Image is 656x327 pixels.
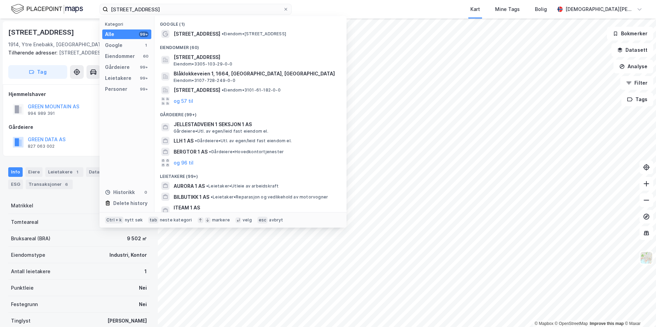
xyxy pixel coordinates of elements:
[105,22,151,27] div: Kategori
[105,63,130,71] div: Gårdeiere
[211,194,213,199] span: •
[607,27,653,40] button: Bokmerker
[174,129,268,134] span: Gårdeiere • Utl. av egen/leid fast eiendom el.
[11,3,83,15] img: logo.f888ab2527a4732fd821a326f86c7f29.svg
[125,217,143,223] div: nytt søk
[620,76,653,90] button: Filter
[139,300,147,308] div: Nei
[613,60,653,73] button: Analyse
[8,49,144,57] div: [STREET_ADDRESS]
[222,31,224,36] span: •
[8,50,59,56] span: Tilhørende adresser:
[611,43,653,57] button: Datasett
[222,87,281,93] span: Eiendom • 3101-61-182-0-0
[143,53,149,59] div: 60
[143,43,149,48] div: 1
[211,194,328,200] span: Leietaker • Reparasjon og vedlikehold av motorvogner
[269,217,283,223] div: avbryt
[154,16,347,28] div: Google (1)
[11,300,38,308] div: Festegrunn
[63,181,70,188] div: 6
[174,193,209,201] span: BILBUTIKK 1 AS
[11,202,33,210] div: Matrikkel
[105,41,122,49] div: Google
[45,167,83,177] div: Leietakere
[174,182,205,190] span: AURORA 1 AS
[174,159,194,167] button: og 96 til
[154,107,347,119] div: Gårdeiere (99+)
[174,53,338,61] span: [STREET_ADDRESS]
[160,217,192,223] div: neste kategori
[206,183,208,189] span: •
[11,267,50,276] div: Antall leietakere
[8,65,67,79] button: Tag
[28,144,55,149] div: 827 063 002
[11,251,45,259] div: Eiendomstype
[143,190,149,195] div: 0
[212,217,230,223] div: markere
[127,234,147,243] div: 9 502 ㎡
[8,27,75,38] div: [STREET_ADDRESS]
[622,294,656,327] div: Kontrollprogram for chat
[174,86,220,94] span: [STREET_ADDRESS]
[470,5,480,13] div: Kart
[590,321,624,326] a: Improve this map
[222,87,224,93] span: •
[105,74,131,82] div: Leietakere
[105,30,114,38] div: Alle
[209,149,284,155] span: Gårdeiere • Hovedkontortjenester
[74,169,81,175] div: 1
[174,70,338,78] span: Blåklokkeveien 1, 1664, [GEOGRAPHIC_DATA], [GEOGRAPHIC_DATA]
[108,4,283,14] input: Søk på adresse, matrikkel, gårdeiere, leietakere eller personer
[621,93,653,106] button: Tags
[11,218,38,226] div: Tomteareal
[8,40,106,49] div: 1914, Ytre Enebakk, [GEOGRAPHIC_DATA]
[139,284,147,292] div: Nei
[565,5,634,13] div: [DEMOGRAPHIC_DATA][PERSON_NAME]
[113,199,148,207] div: Delete history
[139,64,149,70] div: 99+
[9,123,149,131] div: Gårdeiere
[9,90,149,98] div: Hjemmelshaver
[105,52,135,60] div: Eiendommer
[26,180,73,189] div: Transaksjoner
[257,217,268,223] div: esc
[86,167,112,177] div: Datasett
[174,30,220,38] span: [STREET_ADDRESS]
[174,61,233,67] span: Eiendom • 3305-103-29-0-0
[8,167,23,177] div: Info
[144,267,147,276] div: 1
[105,188,135,196] div: Historikk
[11,317,31,325] div: Tinglyst
[495,5,520,13] div: Mine Tags
[195,138,197,143] span: •
[11,284,34,292] div: Punktleie
[174,120,338,129] span: JELLESTADVEIEN 1 SEKSJON 1 AS
[105,85,127,93] div: Personer
[28,111,55,116] div: 994 989 391
[174,137,194,145] span: LLH 1 AS
[535,321,553,326] a: Mapbox
[148,217,159,223] div: tab
[174,78,235,83] span: Eiendom • 3107-728-249-0-0
[109,251,147,259] div: Industri, Kontor
[174,204,338,212] span: ITEAM 1 AS
[209,149,211,154] span: •
[174,97,193,105] button: og 57 til
[139,75,149,81] div: 99+
[25,167,43,177] div: Eiere
[622,294,656,327] iframe: Chat Widget
[195,138,292,144] span: Gårdeiere • Utl. av egen/leid fast eiendom el.
[8,180,23,189] div: ESG
[105,217,124,223] div: Ctrl + k
[243,217,252,223] div: velg
[154,168,347,181] div: Leietakere (99+)
[555,321,588,326] a: OpenStreetMap
[174,148,208,156] span: BERGTOR 1 AS
[640,251,653,264] img: Z
[206,183,279,189] span: Leietaker • Utleie av arbeidskraft
[107,317,147,325] div: [PERSON_NAME]
[139,32,149,37] div: 99+
[222,31,286,37] span: Eiendom • [STREET_ADDRESS]
[11,234,50,243] div: Bruksareal (BRA)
